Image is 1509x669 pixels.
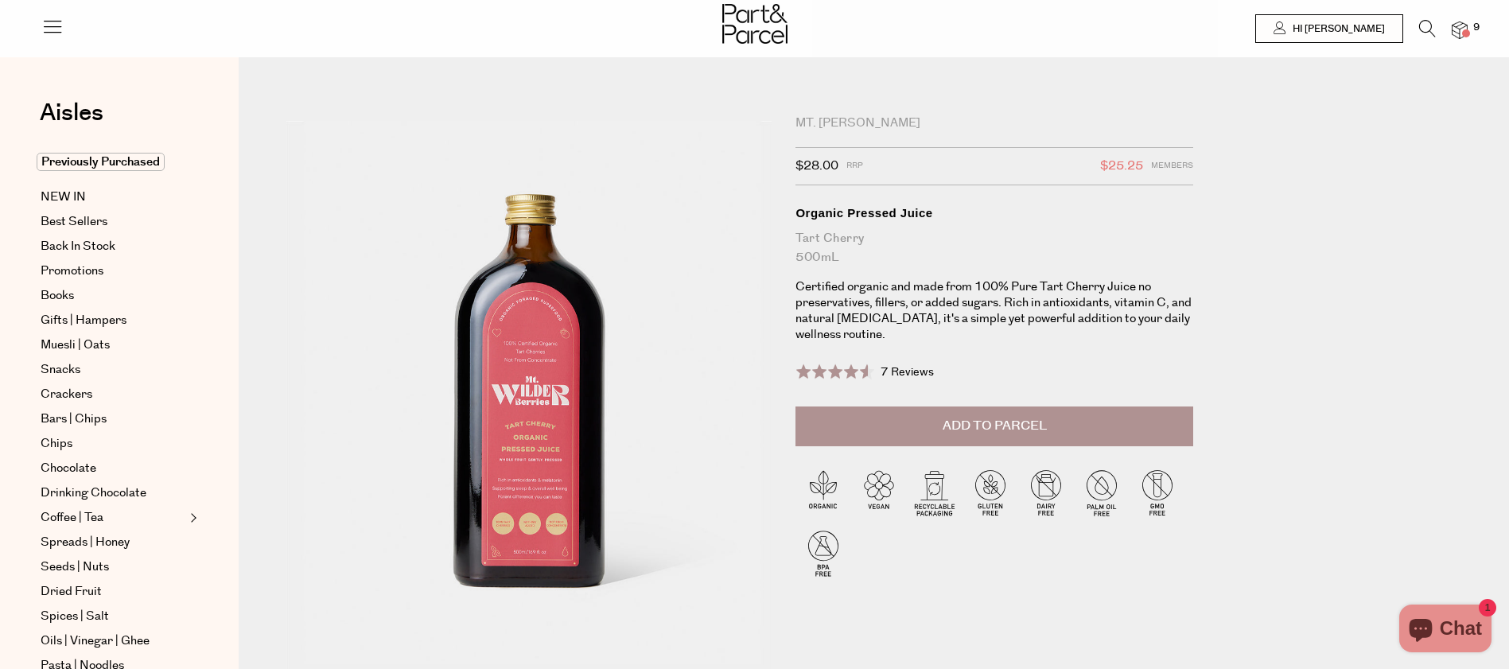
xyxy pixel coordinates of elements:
a: Best Sellers [41,212,185,231]
a: Spreads | Honey [41,533,185,552]
a: Previously Purchased [41,153,185,172]
span: Crackers [41,385,92,404]
span: Oils | Vinegar | Ghee [41,632,150,651]
span: Spices | Salt [41,607,109,626]
div: Organic Pressed Juice [795,205,1193,221]
a: Crackers [41,385,185,404]
a: Hi [PERSON_NAME] [1255,14,1403,43]
img: P_P-ICONS-Live_Bec_V11_Palm_Oil_Free.svg [1074,465,1130,520]
p: Certified organic and made from 100% Pure Tart Cherry Juice no preservatives, fillers, or added s... [795,279,1193,343]
a: Books [41,286,185,305]
span: Members [1151,156,1193,177]
span: Books [41,286,74,305]
span: Hi [PERSON_NAME] [1289,22,1385,36]
span: $28.00 [795,156,838,177]
span: Dried Fruit [41,582,102,601]
span: Spreads | Honey [41,533,130,552]
img: P_P-ICONS-Live_Bec_V11_GMO_Free.svg [1130,465,1185,520]
img: P_P-ICONS-Live_Bec_V11_Vegan.svg [851,465,907,520]
span: Snacks [41,360,80,379]
span: $25.25 [1100,156,1143,177]
span: Aisles [40,95,103,130]
button: Expand/Collapse Coffee | Tea [186,508,197,527]
a: Seeds | Nuts [41,558,185,577]
span: Seeds | Nuts [41,558,109,577]
a: Gifts | Hampers [41,311,185,330]
a: 9 [1452,21,1468,38]
a: Aisles [40,101,103,141]
span: RRP [846,156,863,177]
div: Mt. [PERSON_NAME] [795,115,1193,131]
button: Add to Parcel [795,406,1193,446]
a: Coffee | Tea [41,508,185,527]
span: Previously Purchased [37,153,165,171]
span: Best Sellers [41,212,107,231]
img: Part&Parcel [722,4,788,44]
span: Back In Stock [41,237,115,256]
span: Gifts | Hampers [41,311,126,330]
a: Muesli | Oats [41,336,185,355]
img: P_P-ICONS-Live_Bec_V11_Organic.svg [795,465,851,520]
span: NEW IN [41,188,86,207]
img: P_P-ICONS-Live_Bec_V11_Dairy_Free.svg [1018,465,1074,520]
img: P_P-ICONS-Live_Bec_V11_Recyclable_Packaging.svg [907,465,963,520]
span: Coffee | Tea [41,508,103,527]
a: Drinking Chocolate [41,484,185,503]
a: Oils | Vinegar | Ghee [41,632,185,651]
span: Chips [41,434,72,453]
span: Bars | Chips [41,410,107,429]
span: Add to Parcel [943,417,1047,435]
a: Bars | Chips [41,410,185,429]
span: 7 Reviews [881,364,934,380]
span: Promotions [41,262,103,281]
a: Chocolate [41,459,185,478]
span: Drinking Chocolate [41,484,146,503]
a: Promotions [41,262,185,281]
a: Snacks [41,360,185,379]
div: Tart Cherry 500mL [795,229,1193,267]
a: Spices | Salt [41,607,185,626]
a: NEW IN [41,188,185,207]
img: P_P-ICONS-Live_Bec_V11_Gluten_Free.svg [963,465,1018,520]
img: P_P-ICONS-Live_Bec_V11_BPA_Free.svg [795,525,851,581]
a: Back In Stock [41,237,185,256]
a: Chips [41,434,185,453]
span: 9 [1469,21,1484,35]
inbox-online-store-chat: Shopify online store chat [1394,605,1496,656]
span: Chocolate [41,459,96,478]
a: Dried Fruit [41,582,185,601]
span: Muesli | Oats [41,336,110,355]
